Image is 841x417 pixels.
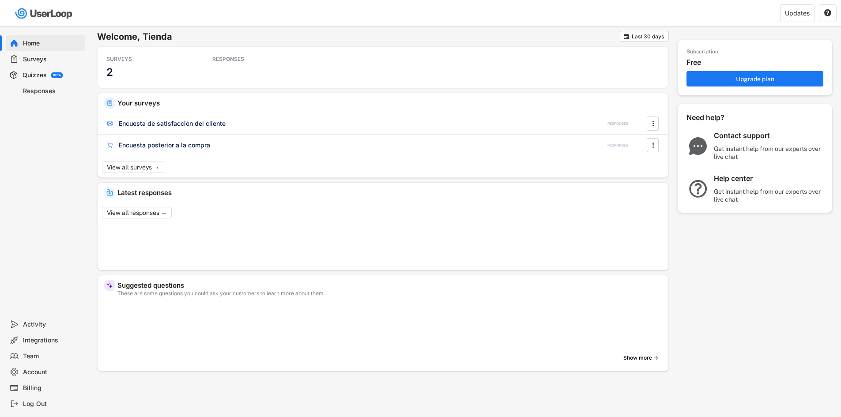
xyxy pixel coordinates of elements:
[649,139,657,152] button: 
[119,141,210,150] div: Encuesta posterior a la compra
[23,336,81,345] div: Integrations
[23,87,81,95] div: Responses
[23,352,81,361] div: Team
[785,10,810,16] div: Updates
[652,119,654,128] text: 
[13,4,75,23] img: userloop-logo-01.svg
[686,180,709,198] img: QuestionMarkInverseMajor.svg
[686,49,718,56] div: Subscription
[53,74,61,77] div: BETA
[23,320,81,329] div: Activity
[97,31,619,42] h6: Welcome, Tienda
[607,143,628,148] div: RESPONSES
[686,113,748,122] div: Need help?
[824,9,831,17] text: 
[106,282,113,289] img: MagicMajor%20%28Purple%29.svg
[686,71,823,86] button: Upgrade plan
[117,282,662,289] div: Suggested questions
[714,145,824,161] div: Get instant help from our experts over live chat
[23,55,81,64] div: Surveys
[714,131,824,140] div: Contact support
[102,207,172,218] button: View all responses →
[686,137,709,155] img: ChatMajor.svg
[106,56,186,63] div: SURVEYS
[714,188,824,203] div: Get instant help from our experts over live chat
[620,351,662,364] button: Show more →
[652,140,654,150] text: 
[824,9,832,17] button: 
[119,119,226,128] div: Encuesta de satisfacción del cliente
[686,58,828,67] div: Free
[106,189,113,196] img: IncomingMajor.svg
[649,117,657,130] button: 
[117,100,662,106] div: Your surveys
[117,291,662,296] div: These are some questions you could ask your customers to learn more about them
[106,65,113,79] h3: 2
[23,71,47,79] div: Quizzes
[623,33,630,40] button: 
[632,34,664,39] div: Last 30 days
[23,384,81,392] div: Billing
[23,400,81,408] div: Log Out
[607,121,628,126] div: RESPONSES
[624,33,629,40] text: 
[117,189,662,196] div: Latest responses
[102,162,164,173] button: View all surveys →
[212,56,292,63] div: RESPONSES
[23,368,81,376] div: Account
[714,174,824,183] div: Help center
[23,39,81,48] div: Home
